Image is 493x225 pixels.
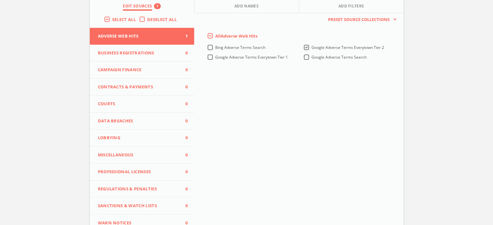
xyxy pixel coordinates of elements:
[311,45,384,50] span: Google Adverse Terms Everytown Tier 2
[178,101,188,107] span: 0
[98,135,178,141] span: Lobbying
[311,54,367,60] span: Google Adverse Terms Search
[112,17,136,22] span: Select All
[147,17,177,22] span: Deselect All
[98,118,178,124] span: Data Breaches
[98,67,178,73] span: Campaign Finance
[178,50,188,56] span: 0
[90,45,194,62] button: Business Registrations0
[178,67,188,73] span: 0
[90,113,194,130] button: Data Breaches0
[178,33,188,39] span: 1
[90,62,194,79] button: Campaign Finance0
[178,186,188,192] span: 0
[98,152,178,158] span: Miscellaneous
[178,118,188,124] span: 0
[154,3,160,9] div: 1
[178,135,188,141] span: 0
[215,54,288,60] span: Google Adverse Terms Everytown Tier 1
[178,152,188,158] span: 0
[98,101,178,107] span: Courts
[98,203,178,209] span: Sanctions & Watch Lists
[90,181,194,198] button: Regulations & Penalties0
[215,45,265,50] span: Bing Adverse Terms Search
[215,33,257,39] span: All Adverse Web Hits
[90,28,194,45] button: Adverse Web Hits1
[178,84,188,90] span: 0
[178,169,188,175] span: 0
[98,84,178,90] span: Contracts & Payments
[90,79,194,96] button: Contracts & Payments0
[98,50,178,56] span: Business Registrations
[123,3,152,11] span: Edit Sources
[325,17,397,23] button: Preset Source Collections
[98,169,178,175] span: Professional Licenses
[98,186,178,192] span: Regulations & Penalties
[338,3,364,11] span: Add Filters
[90,163,194,181] button: Professional Licenses0
[98,33,178,39] span: Adverse Web Hits
[90,129,194,147] button: Lobbying0
[90,96,194,113] button: Courts0
[325,17,393,23] span: Preset Source Collections
[234,3,259,11] span: Add Names
[90,197,194,215] button: Sanctions & Watch Lists0
[178,203,188,209] span: 0
[90,147,194,164] button: Miscellaneous0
